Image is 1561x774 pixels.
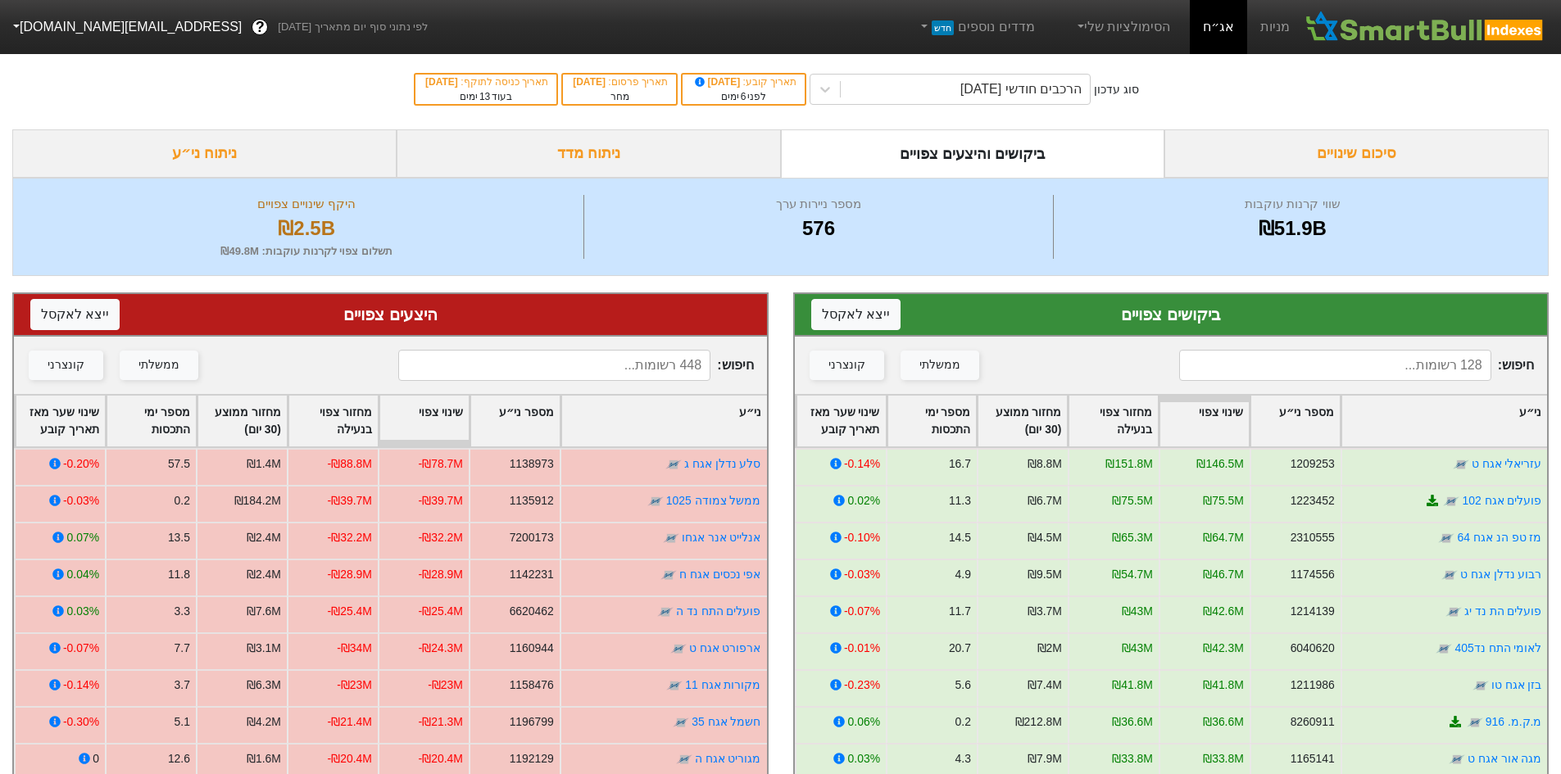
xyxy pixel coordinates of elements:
[419,603,463,620] div: -₪25.4M
[107,396,196,446] div: Toggle SortBy
[328,492,372,509] div: -₪39.7M
[1485,715,1541,728] a: מ.ק.מ. 916
[811,299,901,330] button: ייצא לאקסל
[1203,603,1244,620] div: ₪42.6M
[676,604,761,618] a: פועלים התח נד ה
[425,76,461,88] span: [DATE]
[1179,350,1534,381] span: חיפוש :
[93,750,99,767] div: 0
[34,243,579,260] div: תשלום צפוי לקרנות עוקבות : ₪49.8M
[588,214,1048,243] div: 576
[828,356,865,374] div: קונצרני
[1112,677,1153,694] div: ₪41.8M
[1459,568,1541,581] a: רבוע נדלן אגח ט
[1467,752,1541,765] a: מגה אור אגח ט
[1027,492,1061,509] div: ₪6.7M
[168,529,190,546] div: 13.5
[1454,641,1541,654] a: לאומי התח נד405
[1203,566,1244,583] div: ₪46.7M
[63,455,99,473] div: -0.20%
[843,603,879,620] div: -0.07%
[843,566,879,583] div: -0.03%
[120,351,198,380] button: ממשלתי
[328,750,372,767] div: -₪20.4M
[168,455,190,473] div: 57.5
[1441,567,1457,583] img: tase link
[660,567,677,583] img: tase link
[419,455,463,473] div: -₪78.7M
[138,356,179,374] div: ממשלתי
[684,457,761,470] a: סלע נדלן אגח ג
[588,195,1048,214] div: מספר ניירות ערך
[1463,604,1541,618] a: פועלים הת נד יג
[247,603,281,620] div: ₪7.6M
[510,566,554,583] div: 1142231
[247,713,281,731] div: ₪4.2M
[679,568,761,581] a: אפי נכסים אגח ח
[510,492,554,509] div: 1135912
[175,492,190,509] div: 0.2
[810,351,884,380] button: קונצרני
[1105,455,1152,473] div: ₪151.8M
[1027,455,1061,473] div: ₪8.8M
[948,455,970,473] div: 16.7
[561,396,767,446] div: Toggle SortBy
[510,603,554,620] div: 6620462
[610,91,629,102] span: מחר
[692,715,760,728] a: חשמל אגח 35
[419,640,463,657] div: -₪24.3M
[670,640,687,657] img: tase link
[48,356,84,374] div: קונצרני
[247,455,281,473] div: ₪1.4M
[955,566,970,583] div: 4.9
[510,529,554,546] div: 7200173
[419,529,463,546] div: -₪32.2M
[955,677,970,694] div: 5.6
[1014,713,1061,731] div: ₪212.8M
[16,396,105,446] div: Toggle SortBy
[510,455,554,473] div: 1138973
[948,603,970,620] div: 11.7
[328,455,372,473] div: -₪88.8M
[247,640,281,657] div: ₪3.1M
[960,79,1082,99] div: הרכבים חודשי [DATE]
[682,531,761,544] a: אנלייט אנר אגחו
[691,75,796,89] div: תאריך קובע :
[510,640,554,657] div: 1160944
[30,299,120,330] button: ייצא לאקסל
[63,492,99,509] div: -0.03%
[175,677,190,694] div: 3.7
[1068,11,1178,43] a: הסימולציות שלי
[12,129,397,178] div: ניתוח ני״ע
[781,129,1165,178] div: ביקושים והיצעים צפויים
[428,677,463,694] div: -₪23M
[1290,529,1334,546] div: 2310555
[1069,396,1158,446] div: Toggle SortBy
[1462,494,1541,507] a: פועלים אגח 102
[1203,529,1244,546] div: ₪64.7M
[419,492,463,509] div: -₪39.7M
[948,529,970,546] div: 14.5
[328,529,372,546] div: -₪32.2M
[288,396,378,446] div: Toggle SortBy
[1121,603,1152,620] div: ₪43M
[247,750,281,767] div: ₪1.6M
[955,750,970,767] div: 4.3
[63,640,99,657] div: -0.07%
[1466,714,1482,731] img: tase link
[1196,455,1243,473] div: ₪146.5M
[1471,457,1541,470] a: עזריאלי אגח ט
[30,302,751,327] div: היצעים צפויים
[1037,640,1061,657] div: ₪2M
[666,494,761,507] a: ממשל צמודה 1025
[479,91,490,102] span: 13
[571,75,668,89] div: תאריך פרסום :
[510,713,554,731] div: 1196799
[1290,455,1334,473] div: 1209253
[919,356,960,374] div: ממשלתי
[67,566,99,583] div: 0.04%
[978,396,1067,446] div: Toggle SortBy
[1452,456,1468,473] img: tase link
[689,641,761,654] a: ארפורט אגח ט
[948,640,970,657] div: 20.7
